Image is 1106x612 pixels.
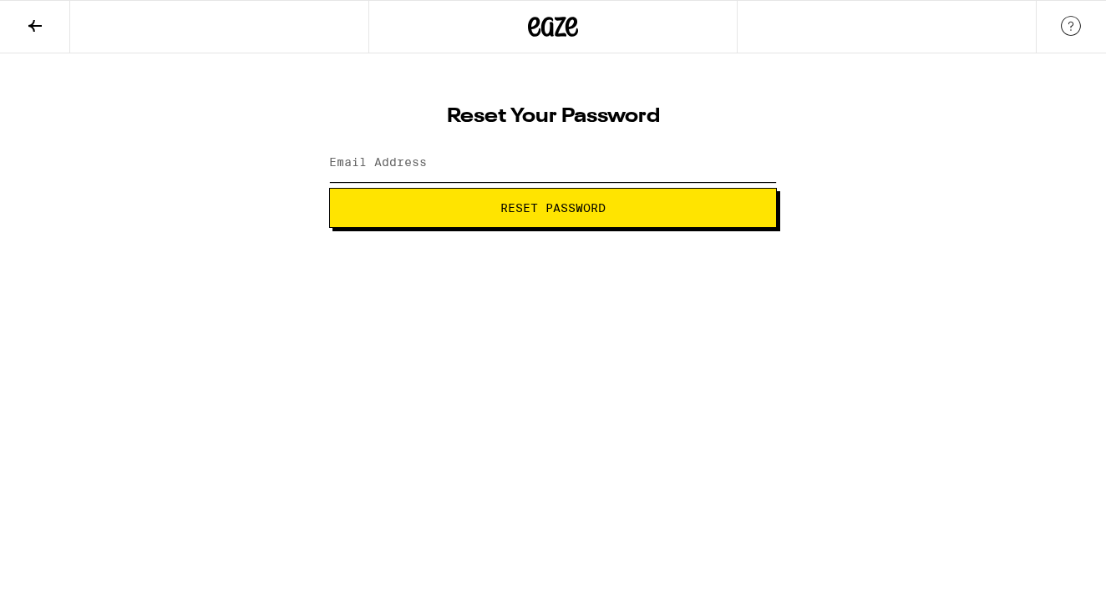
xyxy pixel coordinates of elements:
button: Reset Password [329,188,777,228]
input: Email Address [329,144,777,182]
h1: Reset Your Password [329,107,777,127]
span: Reset Password [500,202,606,214]
label: Email Address [329,155,427,169]
span: Hi. Need any help? [10,12,120,25]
